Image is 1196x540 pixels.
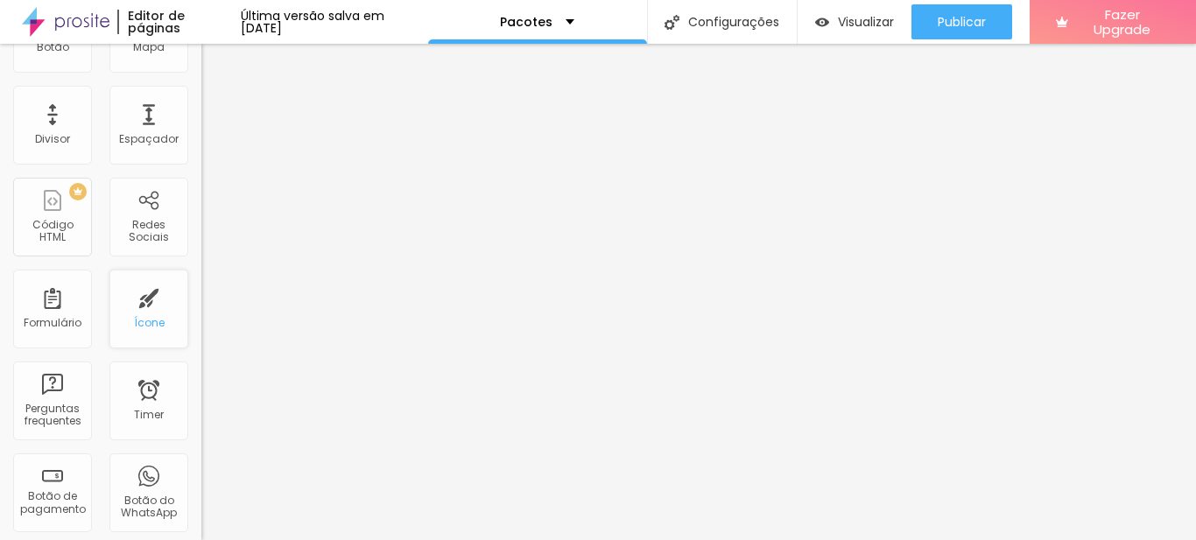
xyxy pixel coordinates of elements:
[117,10,240,34] div: Editor de páginas
[1075,7,1170,38] span: Fazer Upgrade
[911,4,1012,39] button: Publicar
[18,219,87,244] div: Código HTML
[18,490,87,515] div: Botão de pagamento
[134,409,164,421] div: Timer
[838,15,894,29] span: Visualizar
[500,16,552,28] p: Pacotes
[114,219,183,244] div: Redes Sociais
[35,133,70,145] div: Divisor
[938,15,986,29] span: Publicar
[815,15,829,30] img: view-1.svg
[24,317,81,329] div: Formulário
[241,10,428,34] div: Última versão salva em [DATE]
[134,317,165,329] div: Ícone
[114,494,183,520] div: Botão do WhatsApp
[37,41,69,53] div: Botão
[798,4,911,39] button: Visualizar
[119,133,179,145] div: Espaçador
[133,41,165,53] div: Mapa
[18,403,87,428] div: Perguntas frequentes
[665,15,679,30] img: Icone
[201,44,1196,540] iframe: Editor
